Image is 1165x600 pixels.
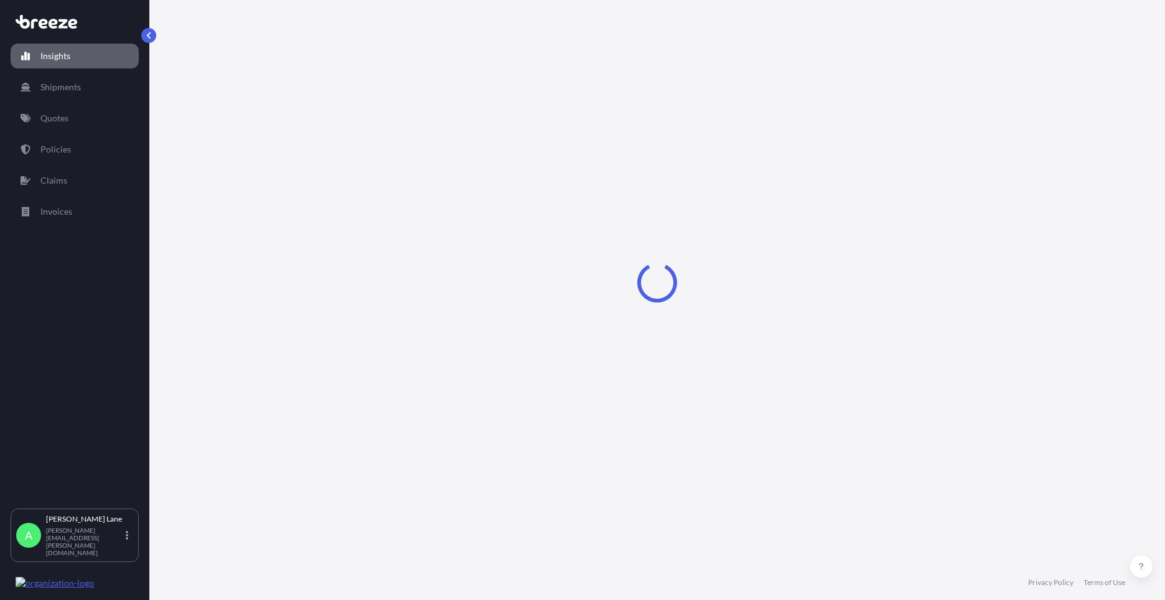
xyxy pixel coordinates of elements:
p: Policies [40,143,71,156]
a: Shipments [11,75,139,100]
a: Terms of Use [1083,578,1125,588]
a: Policies [11,137,139,162]
span: A [25,529,32,541]
p: Claims [40,174,67,187]
p: Insights [40,50,70,62]
a: Claims [11,168,139,193]
p: Shipments [40,81,81,93]
a: Quotes [11,106,139,131]
a: Invoices [11,199,139,224]
p: [PERSON_NAME] Lane [46,514,123,524]
p: Invoices [40,205,72,218]
img: organization-logo [16,577,94,589]
a: Privacy Policy [1028,578,1074,588]
p: [PERSON_NAME][EMAIL_ADDRESS][PERSON_NAME][DOMAIN_NAME] [46,527,123,556]
p: Quotes [40,112,68,124]
a: Insights [11,44,139,68]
